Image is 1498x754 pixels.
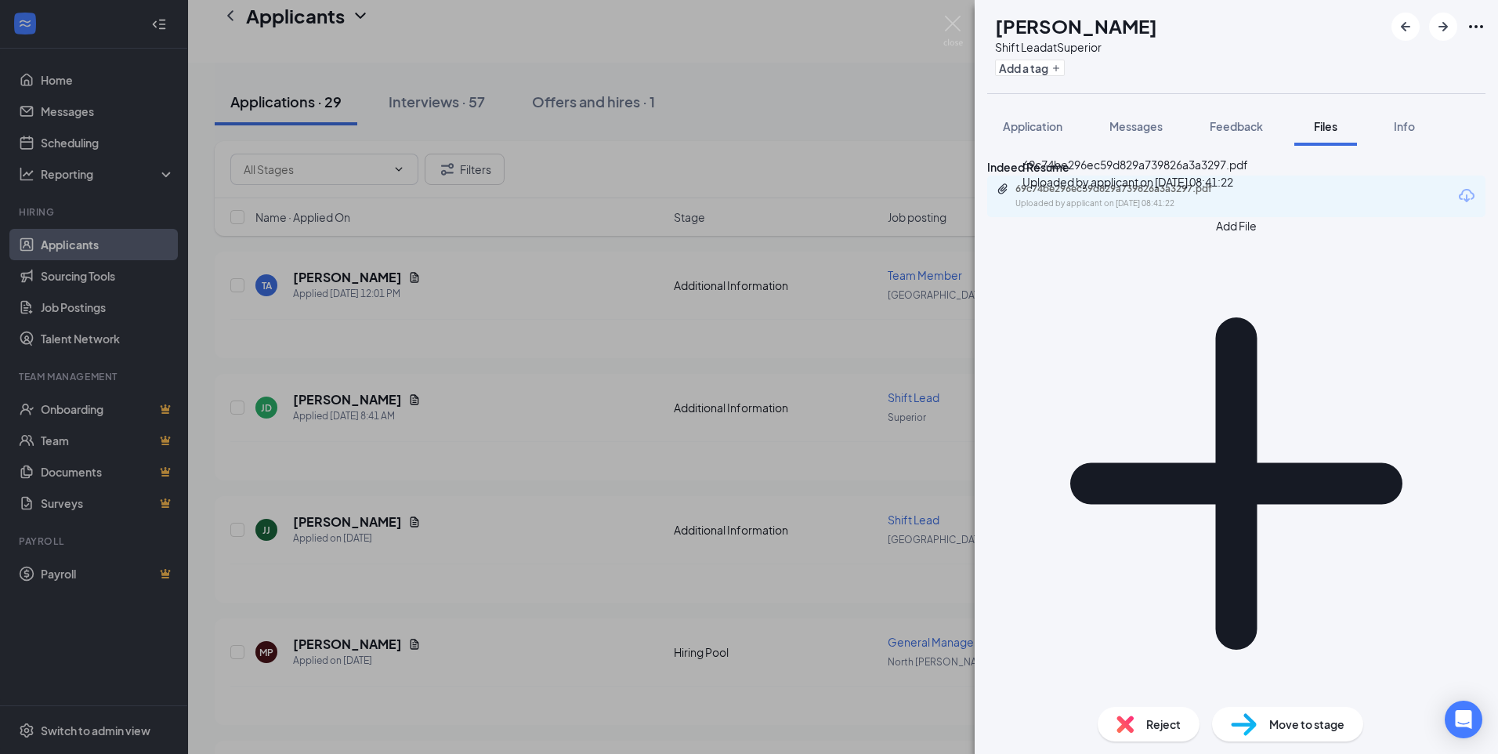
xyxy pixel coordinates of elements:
[1445,701,1482,738] div: Open Intercom Messenger
[1146,716,1181,733] span: Reject
[987,234,1485,733] svg: Plus
[1022,156,1248,190] div: 69c74be296ec59d829a739826a3a3297.pdf Uploaded by applicant on [DATE] 08:41:22
[997,183,1009,195] svg: Paperclip
[1434,17,1453,36] svg: ArrowRight
[995,13,1157,39] h1: [PERSON_NAME]
[1015,198,1250,210] div: Uploaded by applicant on [DATE] 08:41:22
[1391,13,1420,41] button: ArrowLeftNew
[1269,716,1344,733] span: Move to stage
[1015,183,1235,195] div: 69c74be296ec59d829a739826a3a3297.pdf
[987,158,1485,176] div: Indeed Resume
[1394,119,1415,133] span: Info
[1210,119,1263,133] span: Feedback
[1467,17,1485,36] svg: Ellipses
[1457,187,1476,205] svg: Download
[1051,63,1061,73] svg: Plus
[1396,17,1415,36] svg: ArrowLeftNew
[995,39,1157,55] div: Shift Lead at Superior
[1314,119,1337,133] span: Files
[1429,13,1457,41] button: ArrowRight
[1003,119,1062,133] span: Application
[1109,119,1163,133] span: Messages
[987,217,1485,733] button: Add FilePlus
[997,183,1250,210] a: Paperclip69c74be296ec59d829a739826a3a3297.pdfUploaded by applicant on [DATE] 08:41:22
[995,60,1065,76] button: PlusAdd a tag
